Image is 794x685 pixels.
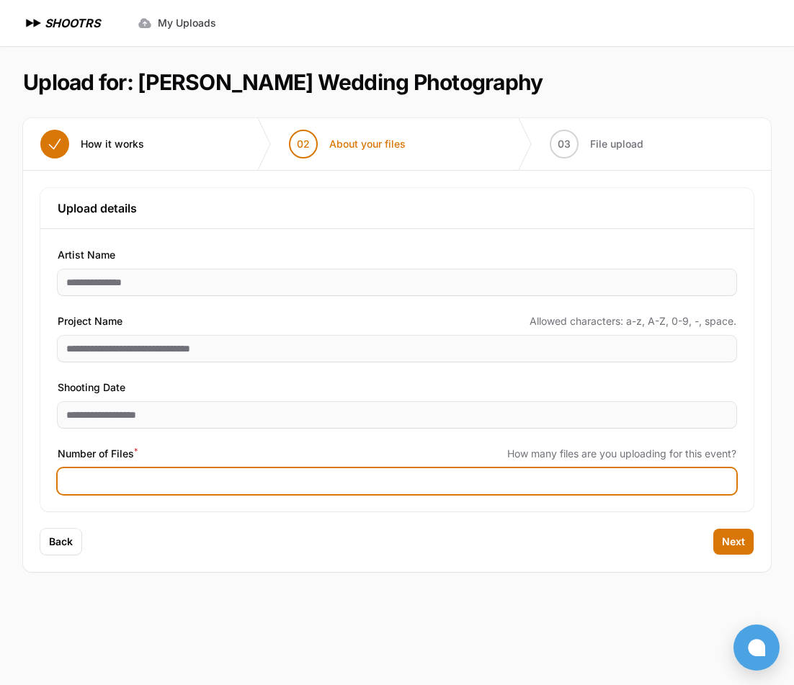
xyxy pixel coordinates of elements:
[58,445,138,462] span: Number of Files
[23,14,45,32] img: SHOOTRS
[58,200,736,217] h3: Upload details
[713,529,754,555] button: Next
[81,137,144,151] span: How it works
[49,534,73,549] span: Back
[23,118,161,170] button: How it works
[558,137,571,151] span: 03
[507,447,736,461] span: How many files are you uploading for this event?
[58,313,122,330] span: Project Name
[129,10,225,36] a: My Uploads
[58,246,115,264] span: Artist Name
[733,624,780,671] button: Open chat window
[532,118,661,170] button: 03 File upload
[40,529,81,555] button: Back
[530,314,736,328] span: Allowed characters: a-z, A-Z, 0-9, -, space.
[45,14,100,32] h1: SHOOTRS
[158,16,216,30] span: My Uploads
[590,137,643,151] span: File upload
[23,14,100,32] a: SHOOTRS SHOOTRS
[58,379,125,396] span: Shooting Date
[297,137,310,151] span: 02
[272,118,423,170] button: 02 About your files
[23,69,543,95] h1: Upload for: [PERSON_NAME] Wedding Photography
[722,534,745,549] span: Next
[329,137,406,151] span: About your files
